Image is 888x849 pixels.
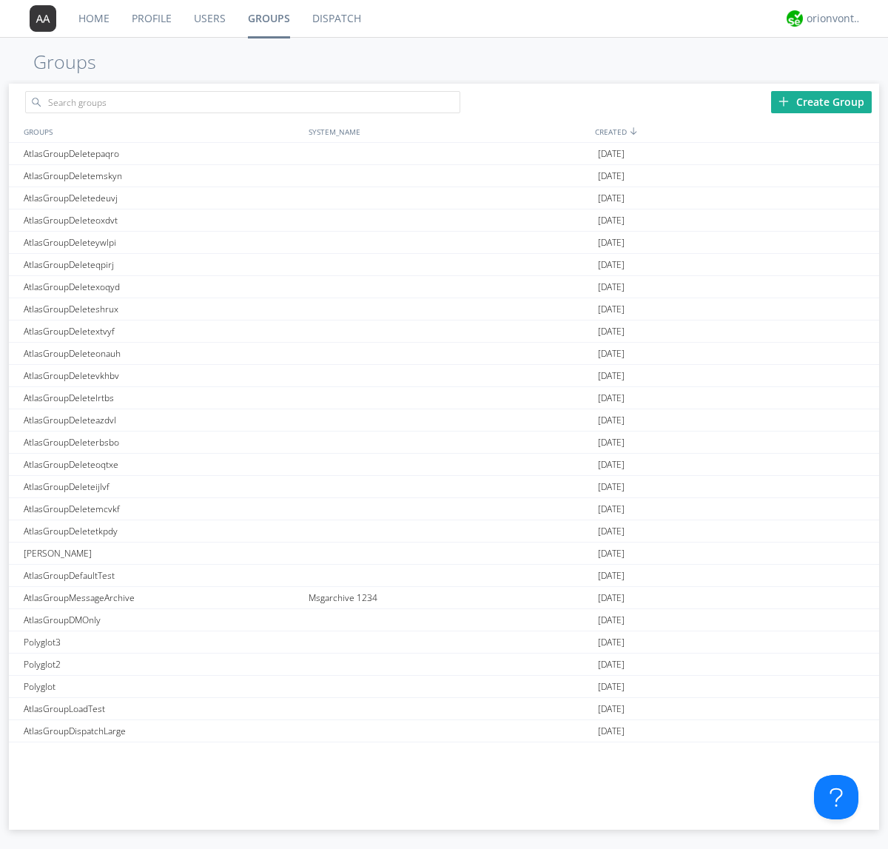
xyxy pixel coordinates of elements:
a: AtlasGroupDeleteazdvl[DATE] [9,409,879,432]
a: AtlasGroupLoadTest[DATE] [9,698,879,720]
a: AtlasGroupDeletemskyn[DATE] [9,165,879,187]
a: AtlasGroupDeletepaqro[DATE] [9,143,879,165]
div: AtlasGroupLoadTest [20,698,305,719]
span: [DATE] [598,432,625,454]
span: [DATE] [598,409,625,432]
span: [DATE] [598,298,625,321]
div: Polyglot3 [20,631,305,653]
span: [DATE] [598,165,625,187]
a: Polyglot3[DATE] [9,631,879,654]
a: AtlasGroupDeleteshrux[DATE] [9,298,879,321]
span: [DATE] [598,365,625,387]
div: Create Group [771,91,872,113]
div: AtlasGroupDeletepaqro [20,143,305,164]
a: AtlasGroupDeleterbsbo[DATE] [9,432,879,454]
span: [DATE] [598,565,625,587]
a: AtlasGroupDeletevkhbv[DATE] [9,365,879,387]
div: CREATED [591,121,879,142]
span: [DATE] [598,387,625,409]
div: AtlasGroupDeleteijlvf [20,476,305,497]
a: [PERSON_NAME][DATE] [9,543,879,565]
div: AtlasGroupDeleteywlpi [20,232,305,253]
div: AtlasGroupDeletemskyn [20,165,305,187]
span: [DATE] [598,476,625,498]
a: AtlasGroupDispatch19[DATE] [9,742,879,765]
span: [DATE] [598,520,625,543]
img: 29d36aed6fa347d5a1537e7736e6aa13 [787,10,803,27]
div: AtlasGroupDeleteshrux [20,298,305,320]
span: [DATE] [598,343,625,365]
span: [DATE] [598,742,625,765]
a: AtlasGroupDeleteijlvf[DATE] [9,476,879,498]
a: AtlasGroupDefaultTest[DATE] [9,565,879,587]
img: 373638.png [30,5,56,32]
a: AtlasGroupDeletemcvkf[DATE] [9,498,879,520]
span: [DATE] [598,232,625,254]
a: AtlasGroupDMOnly[DATE] [9,609,879,631]
a: AtlasGroupDeleteonauh[DATE] [9,343,879,365]
a: AtlasGroupDeletexoqyd[DATE] [9,276,879,298]
div: Msgarchive 1234 [305,587,594,608]
span: [DATE] [598,276,625,298]
div: AtlasGroupMessageArchive [20,587,305,608]
a: AtlasGroupMessageArchiveMsgarchive 1234[DATE] [9,587,879,609]
span: [DATE] [598,676,625,698]
a: AtlasGroupDeleteywlpi[DATE] [9,232,879,254]
div: Polyglot2 [20,654,305,675]
div: AtlasGroupDeleteqpirj [20,254,305,275]
a: AtlasGroupDeleteqpirj[DATE] [9,254,879,276]
a: AtlasGroupDeleteoqtxe[DATE] [9,454,879,476]
img: plus.svg [778,96,789,107]
div: AtlasGroupDeletetkpdy [20,520,305,542]
div: AtlasGroupDeleteonauh [20,343,305,364]
div: AtlasGroupDeleteoqtxe [20,454,305,475]
a: AtlasGroupDeletelrtbs[DATE] [9,387,879,409]
div: AtlasGroupDeletemcvkf [20,498,305,520]
span: [DATE] [598,454,625,476]
div: orionvontas+atlas+automation+org2 [807,11,862,26]
span: [DATE] [598,143,625,165]
span: [DATE] [598,698,625,720]
div: AtlasGroupDispatchLarge [20,720,305,742]
div: GROUPS [20,121,301,142]
span: [DATE] [598,254,625,276]
span: [DATE] [598,209,625,232]
a: AtlasGroupDeletedeuvj[DATE] [9,187,879,209]
div: AtlasGroupDeleterbsbo [20,432,305,453]
span: [DATE] [598,587,625,609]
a: AtlasGroupDeletetkpdy[DATE] [9,520,879,543]
span: [DATE] [598,498,625,520]
div: SYSTEM_NAME [305,121,591,142]
span: [DATE] [598,631,625,654]
a: AtlasGroupDeleteoxdvt[DATE] [9,209,879,232]
iframe: Toggle Customer Support [814,775,858,819]
span: [DATE] [598,720,625,742]
div: AtlasGroupDeleteoxdvt [20,209,305,231]
div: [PERSON_NAME] [20,543,305,564]
div: AtlasGroupDispatch19 [20,742,305,764]
span: [DATE] [598,609,625,631]
div: AtlasGroupDeleteazdvl [20,409,305,431]
span: [DATE] [598,543,625,565]
input: Search groups [25,91,460,113]
div: AtlasGroupDefaultTest [20,565,305,586]
div: Polyglot [20,676,305,697]
div: AtlasGroupDeletedeuvj [20,187,305,209]
a: Polyglot2[DATE] [9,654,879,676]
span: [DATE] [598,321,625,343]
div: AtlasGroupDeletelrtbs [20,387,305,409]
div: AtlasGroupDeletevkhbv [20,365,305,386]
div: AtlasGroupDMOnly [20,609,305,631]
div: AtlasGroupDeletexoqyd [20,276,305,298]
span: [DATE] [598,654,625,676]
a: Polyglot[DATE] [9,676,879,698]
span: [DATE] [598,187,625,209]
a: AtlasGroupDeletextvyf[DATE] [9,321,879,343]
div: AtlasGroupDeletextvyf [20,321,305,342]
a: AtlasGroupDispatchLarge[DATE] [9,720,879,742]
